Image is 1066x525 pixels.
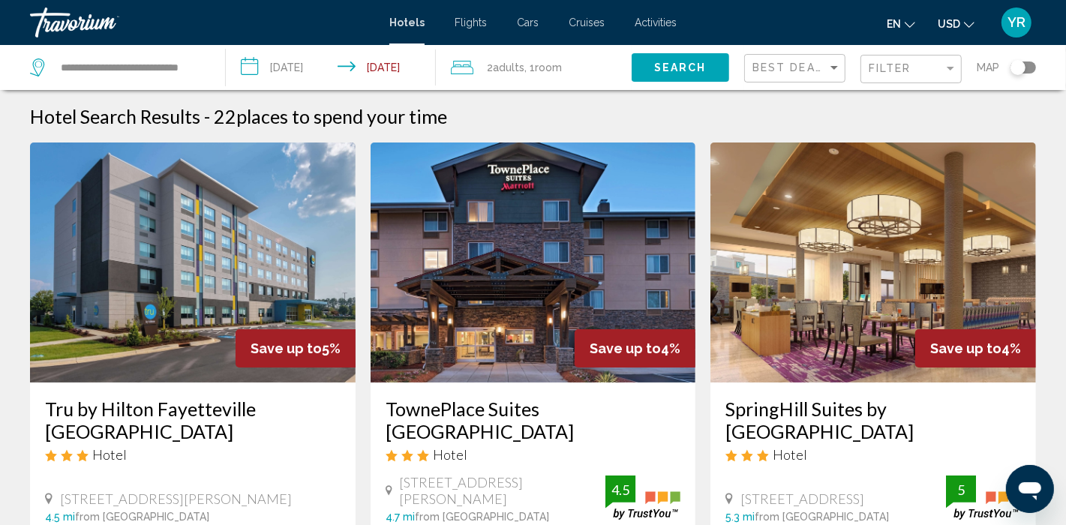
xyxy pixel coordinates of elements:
span: Hotel [773,446,807,463]
span: Save up to [590,340,661,356]
span: 2 [487,57,524,78]
a: Cruises [569,16,605,28]
div: 3 star Hotel [725,446,1021,463]
a: Activities [635,16,677,28]
div: 3 star Hotel [45,446,341,463]
a: Travorium [30,7,374,37]
span: [STREET_ADDRESS][PERSON_NAME] [400,474,606,507]
span: from [GEOGRAPHIC_DATA] [75,511,209,523]
div: 5 [946,481,976,499]
span: Filter [869,62,911,74]
span: 4.5 mi [45,511,75,523]
span: 4.7 mi [386,511,415,523]
span: 5.3 mi [725,511,755,523]
span: , 1 [524,57,562,78]
img: trustyou-badge.svg [946,475,1021,520]
iframe: Button to launch messaging window [1006,465,1054,513]
span: [STREET_ADDRESS][PERSON_NAME] [60,490,292,507]
a: Tru by Hilton Fayetteville [GEOGRAPHIC_DATA] [45,397,341,442]
div: 3 star Hotel [386,446,681,463]
button: Toggle map [999,61,1036,74]
span: from [GEOGRAPHIC_DATA] [415,511,549,523]
span: Room [535,61,562,73]
a: Cars [517,16,539,28]
mat-select: Sort by [752,62,841,75]
span: [STREET_ADDRESS] [740,490,864,507]
span: Save up to [251,340,322,356]
span: USD [938,18,960,30]
button: Search [632,53,729,81]
h1: Hotel Search Results [30,105,200,127]
button: Change language [887,13,915,34]
img: trustyou-badge.svg [605,475,680,520]
span: Adults [493,61,524,73]
div: 4% [915,329,1036,367]
button: Check-in date: Aug 15, 2025 Check-out date: Aug 16, 2025 [226,45,437,90]
a: TownePlace Suites [GEOGRAPHIC_DATA] [386,397,681,442]
img: Hotel image [30,142,356,382]
span: Search [654,62,707,74]
span: Hotel [92,446,127,463]
h2: 22 [214,105,447,127]
a: Hotels [389,16,425,28]
span: en [887,18,901,30]
button: Travelers: 2 adults, 0 children [436,45,632,90]
span: Hotel [433,446,467,463]
span: - [204,105,210,127]
a: SpringHill Suites by [GEOGRAPHIC_DATA] [725,397,1021,442]
span: Save up to [930,340,1001,356]
span: from [GEOGRAPHIC_DATA] [755,511,889,523]
span: Best Deals [752,61,831,73]
div: 5% [236,329,356,367]
button: Change currency [938,13,974,34]
div: 4.5 [605,481,635,499]
span: YR [1007,15,1025,30]
div: 4% [575,329,695,367]
img: Hotel image [710,142,1036,382]
span: Map [977,57,999,78]
img: Hotel image [371,142,696,382]
span: places to spend your time [236,105,447,127]
button: Filter [860,54,962,85]
a: Flights [455,16,487,28]
button: User Menu [997,7,1036,38]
